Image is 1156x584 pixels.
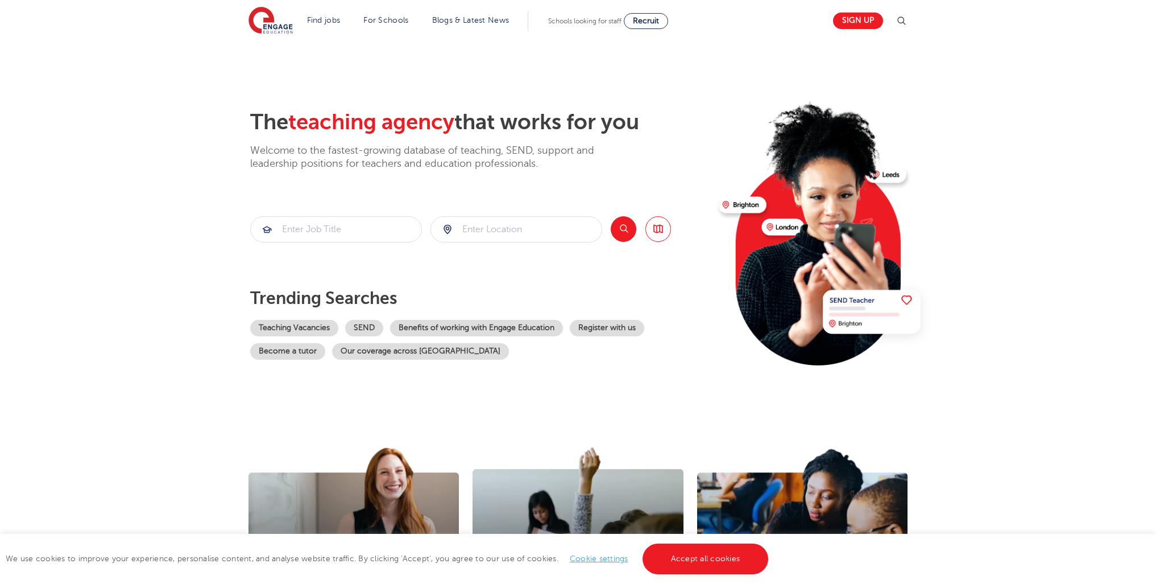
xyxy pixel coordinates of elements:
[548,17,621,25] span: Schools looking for staff
[250,288,709,309] p: Trending searches
[250,320,338,336] a: Teaching Vacancies
[633,17,659,25] span: Recruit
[570,320,644,336] a: Register with us
[570,554,628,563] a: Cookie settings
[251,217,421,242] input: Submit
[363,16,408,24] a: For Schools
[624,13,668,29] a: Recruit
[248,7,293,35] img: Engage Education
[345,320,383,336] a: SEND
[431,217,602,242] input: Submit
[250,144,625,171] p: Welcome to the fastest-growing database of teaching, SEND, support and leadership positions for t...
[288,110,454,134] span: teaching agency
[250,216,422,242] div: Submit
[6,554,771,563] span: We use cookies to improve your experience, personalise content, and analyse website traffic. By c...
[250,343,325,360] a: Become a tutor
[250,109,709,135] h2: The that works for you
[432,16,509,24] a: Blogs & Latest News
[833,13,883,29] a: Sign up
[611,216,636,242] button: Search
[643,544,769,574] a: Accept all cookies
[430,216,602,242] div: Submit
[307,16,341,24] a: Find jobs
[332,343,509,360] a: Our coverage across [GEOGRAPHIC_DATA]
[390,320,563,336] a: Benefits of working with Engage Education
